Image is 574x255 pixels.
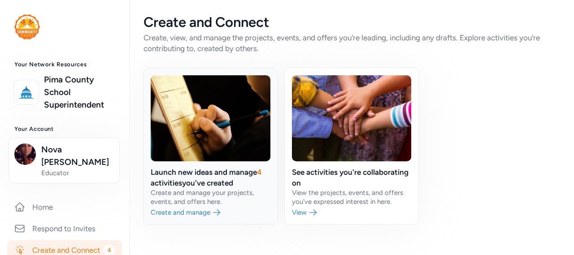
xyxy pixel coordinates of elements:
[41,169,114,177] span: Educator
[14,125,115,133] h3: Your Account
[14,61,115,68] h3: Your Network Resources
[9,138,120,183] button: Nova [PERSON_NAME]Educator
[14,14,40,39] img: logo
[44,73,115,111] a: Pima County School Superintendent
[41,143,114,169] span: Nova [PERSON_NAME]
[7,219,122,238] a: Respond to Invites
[143,14,560,30] div: Create and Connect
[143,32,560,54] div: Create, view, and manage the projects, events, and offers you're leading, including any drafts. E...
[17,82,36,102] img: logo
[7,197,122,217] a: Home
